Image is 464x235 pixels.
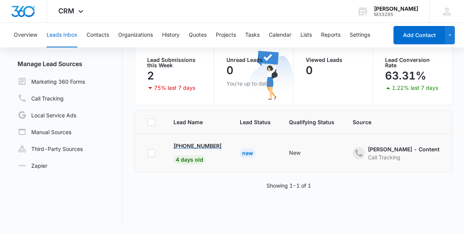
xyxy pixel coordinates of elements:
button: Quotes [189,23,207,47]
p: Showing 1-1 of 1 [267,182,311,190]
p: 0 [306,64,313,76]
button: Organizations [118,23,153,47]
p: [PHONE_NUMBER] [173,142,222,150]
p: Lead Conversion Rate [385,57,440,68]
p: Unread Leads [226,57,281,63]
p: 0 [226,64,233,76]
a: Call Tracking [18,94,64,103]
button: History [162,23,180,47]
a: Marketing 360 Forms [18,77,85,86]
div: Call Tracking [368,153,440,161]
h3: Manage Lead Sources [11,59,122,68]
div: New [240,149,255,158]
p: 1.22% last 7 days [392,85,438,91]
button: Lists [300,23,312,47]
button: Leads Inbox [47,23,77,47]
button: Calendar [269,23,291,47]
div: [PERSON_NAME] - Content [368,145,440,153]
button: Reports [321,23,340,47]
a: Zapier [18,162,47,170]
a: New [240,150,255,156]
div: - - Select to Edit Field [353,145,453,161]
a: Local Service Ads [18,110,76,120]
span: Lead Name [173,118,222,126]
button: Add Contact [393,26,445,44]
div: account id [374,12,418,17]
button: Settings [350,23,370,47]
span: Qualifying Status [289,118,334,126]
div: - - Select to Edit Field [289,149,314,158]
a: Third-Party Sources [18,144,83,153]
a: Manual Sources [18,127,71,136]
button: Overview [14,23,37,47]
div: New [289,149,300,157]
span: Source [353,118,453,126]
p: Lead Submissions this Week [147,57,202,68]
span: 4 days old [173,155,206,164]
button: Tasks [245,23,260,47]
p: 2 [147,70,154,82]
button: Projects [216,23,236,47]
span: CRM [58,7,74,15]
p: 75% last 7 days [154,85,195,91]
p: You’re up to date! [226,79,281,88]
p: Viewed Leads [306,57,360,63]
a: [PHONE_NUMBER]4 days old [173,142,222,163]
div: account name [374,6,418,12]
button: Contacts [87,23,109,47]
span: Lead Status [240,118,271,126]
p: 63.31% [385,70,426,82]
